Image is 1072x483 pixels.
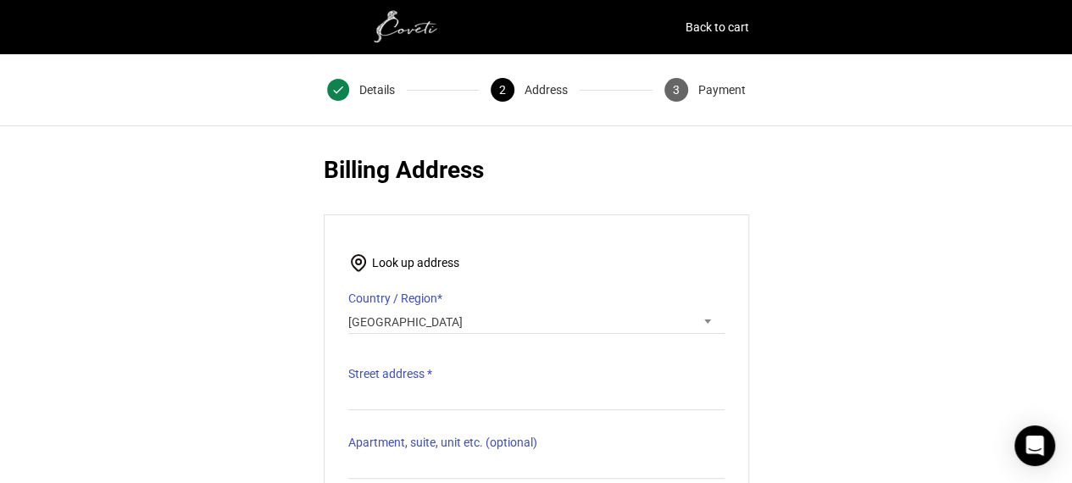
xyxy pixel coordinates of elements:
button: Look up address [348,251,459,275]
span: Australia [348,310,725,334]
span: Country / Region [348,310,725,334]
span: 1 [327,79,349,101]
label: Country / Region [348,286,725,310]
button: 2 Address [479,54,580,125]
span: 2 [491,78,514,102]
a: Back to cart [686,15,749,39]
span: 3 [664,78,688,102]
img: white1.png [324,10,493,44]
button: 3 Payment [653,54,758,125]
span: Address [525,78,568,102]
span: Details [359,78,395,102]
span: Payment [698,78,746,102]
span: (optional) [486,436,537,449]
div: Open Intercom Messenger [1014,425,1055,466]
label: Street address [348,362,725,386]
button: 1 Details [315,54,407,125]
label: Apartment, suite, unit etc. [348,430,725,454]
h2: Billing Address [324,153,749,187]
